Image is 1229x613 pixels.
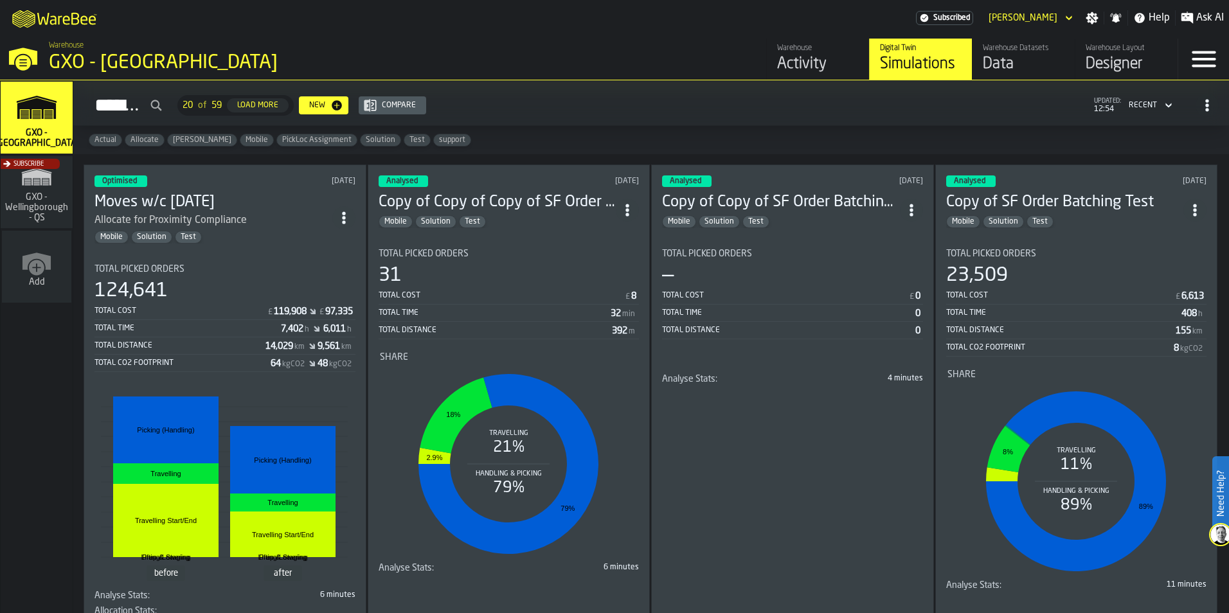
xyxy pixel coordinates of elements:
span: Analysed [954,177,985,185]
span: Subscribed [933,13,970,22]
text: before [154,569,178,578]
div: 31 [379,264,402,287]
div: Stat Value [612,326,627,336]
span: km [341,342,352,351]
div: Title [946,580,1074,591]
div: Title [94,264,355,274]
span: Total Picked Orders [662,249,752,259]
span: Share [380,352,408,362]
a: link-to-/wh/i/a3c616c1-32a4-47e6-8ca0-af4465b04030/simulations [1,82,73,156]
span: Analyse Stats: [379,563,434,573]
a: link-to-/wh/i/a3c616c1-32a4-47e6-8ca0-af4465b04030/settings/billing [916,11,973,25]
div: Stat Value [323,324,346,334]
span: Analyse Stats: [662,374,717,384]
div: Stat Value [271,359,281,369]
div: Stat Value [631,291,636,301]
div: 6 minutes [228,591,355,600]
section: card-SimulationDashboardCard-analyzed [379,238,640,578]
span: Actual [89,136,121,145]
div: Updated: 09/10/2025, 16:51:37 Created: 09/10/2025, 16:40:18 [535,177,639,186]
span: of [198,100,206,111]
a: link-to-/wh/i/21001162-09ea-4ef7-b6e2-1cbc559c2fb7/simulations [1,156,73,231]
div: Warehouse [777,44,859,53]
span: 12:54 [1094,105,1121,114]
span: Solution [132,233,172,242]
div: Stat Value [915,291,920,301]
div: stat-Share [947,369,1206,578]
div: 124,641 [94,280,168,303]
span: Mobile [947,217,980,226]
h3: Copy of SF Order Batching Test [946,192,1184,213]
span: h [1198,310,1203,319]
div: Moves w/c 13/10/25 [94,192,332,213]
a: link-to-/wh/i/a3c616c1-32a4-47e6-8ca0-af4465b04030/simulations [869,39,972,80]
div: 23,509 [946,264,1008,287]
div: Stat Value [281,324,303,334]
span: Ask AI [1196,10,1224,26]
span: Share [947,369,976,380]
div: stat-Analyse Stats: [379,563,640,578]
span: Test [743,217,769,226]
span: support [434,136,471,145]
div: Stat Value [325,306,353,317]
div: status-3 2 [94,175,147,187]
div: Total Distance [946,326,1176,335]
a: link-to-/wh/i/a3c616c1-32a4-47e6-8ca0-af4465b04030/data [972,39,1075,80]
div: Total CO2 Footprint [946,343,1174,352]
div: — [662,264,674,287]
span: 59 [211,100,222,111]
span: min [622,310,635,319]
div: Stat Value [1181,291,1204,301]
span: Mobile [240,136,273,145]
span: h [305,325,309,334]
div: Digital Twin [880,44,962,53]
span: Test [404,136,430,145]
span: Solution [983,217,1023,226]
div: Activity [777,54,859,75]
span: Add [29,277,45,287]
span: kgCO2 [1180,344,1203,353]
div: Copy of Copy of Copy of SF Order Batching Test [379,192,616,213]
span: Total Picked Orders [946,249,1036,259]
div: Allocate for Proximity Compliance [94,213,332,228]
div: stat- [96,385,354,588]
span: Warehouse [49,41,84,50]
div: Warehouse Layout [1086,44,1167,53]
div: Total Time [662,308,915,317]
div: Updated: 10/10/2025, 10:38:48 Created: 10/10/2025, 08:17:15 [253,177,355,186]
span: Mobile [379,217,412,226]
span: Analysed [386,177,418,185]
div: stat-Analyse Stats: [94,591,355,606]
div: Title [380,352,638,362]
button: button-New [299,96,348,114]
div: Title [947,369,1206,380]
div: Stat Value [1181,308,1197,319]
div: Total Cost [946,291,1175,300]
div: stat-Total Picked Orders [662,249,923,374]
label: button-toggle-Menu [1178,39,1229,80]
div: Total CO2 Footprint [94,359,271,368]
div: DropdownMenuValue-4 [1129,101,1157,110]
text: after [274,569,292,578]
div: Total Time [946,308,1182,317]
div: Stat Value [274,306,307,317]
div: Compare [377,101,421,110]
div: Allocate for Proximity Compliance [94,213,247,228]
div: Stat Value [1176,326,1191,336]
a: link-to-/wh/new [2,231,71,305]
span: Allocate [125,136,164,145]
div: Updated: 09/10/2025, 16:37:09 Created: 09/10/2025, 15:55:27 [818,177,922,186]
div: Total Time [94,324,281,333]
span: Analyse Stats: [94,591,150,601]
span: kgCO2 [282,360,305,369]
span: Total Picked Orders [379,249,469,259]
span: PickLoc Assignment [277,136,357,145]
span: Test [460,217,485,226]
div: stat-Total Picked Orders [379,249,640,339]
a: link-to-/wh/i/a3c616c1-32a4-47e6-8ca0-af4465b04030/designer [1075,39,1178,80]
span: Solution [361,136,400,145]
section: card-SimulationDashboardCard-analyzed [662,238,923,423]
